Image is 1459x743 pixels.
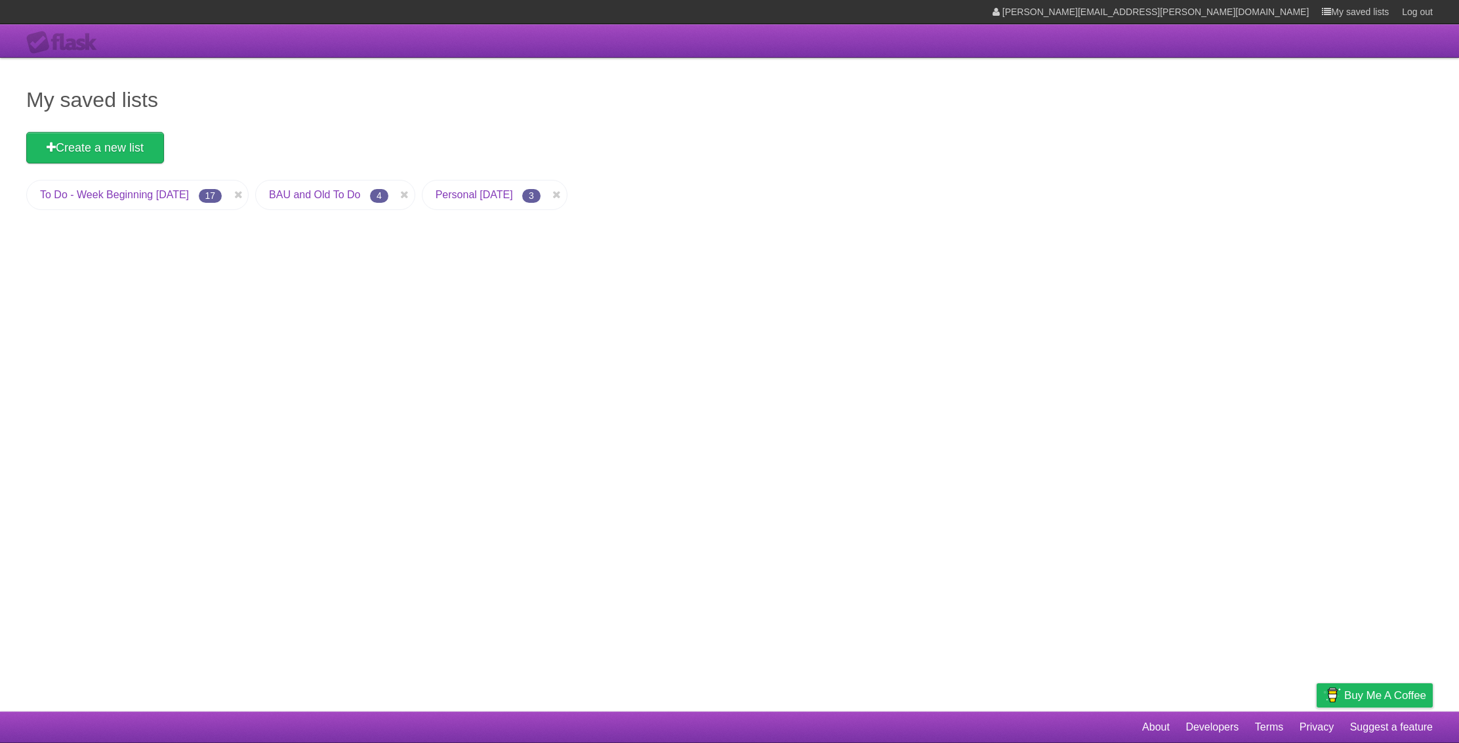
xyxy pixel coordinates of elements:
[436,189,513,200] a: Personal [DATE]
[26,31,105,54] div: Flask
[26,132,164,163] a: Create a new list
[1142,715,1170,740] a: About
[40,189,189,200] a: To Do - Week Beginning [DATE]
[1255,715,1284,740] a: Terms
[370,189,388,203] span: 4
[1350,715,1433,740] a: Suggest a feature
[1185,715,1239,740] a: Developers
[269,189,360,200] a: BAU and Old To Do
[1300,715,1334,740] a: Privacy
[1344,684,1426,707] span: Buy me a coffee
[522,189,541,203] span: 3
[26,84,1433,116] h1: My saved lists
[199,189,222,203] span: 17
[1323,684,1341,706] img: Buy me a coffee
[1317,683,1433,708] a: Buy me a coffee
